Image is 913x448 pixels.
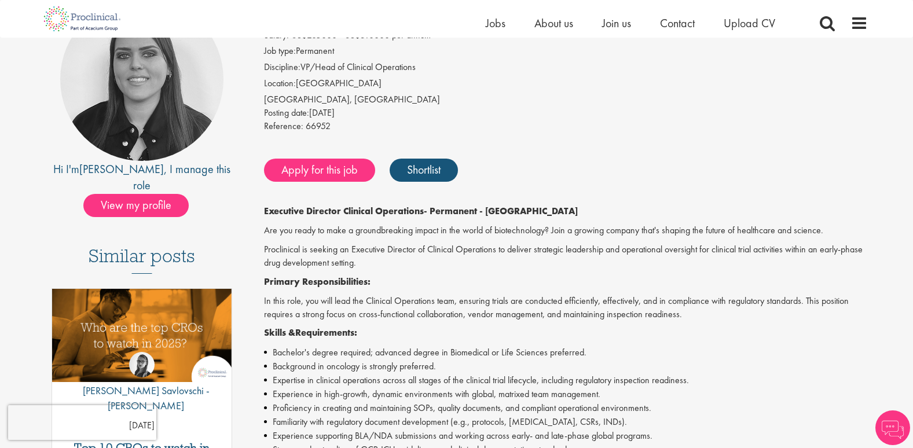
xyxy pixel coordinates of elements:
div: [GEOGRAPHIC_DATA], [GEOGRAPHIC_DATA] [264,93,868,107]
a: Join us [602,16,631,31]
a: [PERSON_NAME] [79,161,164,177]
li: Experience in high-growth, dynamic environments with global, matrixed team management. [264,387,868,401]
img: Top 10 CROs 2025 | Proclinical [52,289,232,382]
li: Experience supporting BLA/NDA submissions and working across early- and late-phase global programs. [264,429,868,443]
li: Proficiency in creating and maintaining SOPs, quality documents, and compliant operational enviro... [264,401,868,415]
span: 66952 [306,120,331,132]
a: Contact [660,16,695,31]
a: Apply for this job [264,159,375,182]
li: VP/Head of Clinical Operations [264,61,868,77]
a: Upload CV [724,16,775,31]
strong: - Permanent - [GEOGRAPHIC_DATA] [424,205,578,217]
a: About us [534,16,573,31]
div: Hi I'm , I manage this role [46,161,239,194]
a: Shortlist [390,159,458,182]
iframe: reCAPTCHA [8,405,156,440]
span: View my profile [83,194,189,217]
img: Chatbot [875,410,910,445]
li: Permanent [264,45,868,61]
strong: Skills & [264,326,295,339]
li: Background in oncology is strongly preferred. [264,359,868,373]
li: Familiarity with regulatory document development (e.g., protocols, [MEDICAL_DATA], CSRs, INDs). [264,415,868,429]
p: [PERSON_NAME] Savlovschi - [PERSON_NAME] [52,383,232,413]
p: In this role, you will lead the Clinical Operations team, ensuring trials are conducted efficient... [264,295,868,321]
a: Link to a post [52,289,232,391]
li: Expertise in clinical operations across all stages of the clinical trial lifecycle, including reg... [264,373,868,387]
h3: Similar posts [89,246,195,274]
label: Discipline: [264,61,300,74]
strong: Requirements: [295,326,357,339]
label: Location: [264,77,296,90]
p: Proclinical is seeking an Executive Director of Clinical Operations to deliver strategic leadersh... [264,243,868,270]
a: Theodora Savlovschi - Wicks [PERSON_NAME] Savlovschi - [PERSON_NAME] [52,352,232,418]
label: Reference: [264,120,303,133]
strong: Primary Responsibilities: [264,276,371,288]
a: View my profile [83,196,200,211]
span: Posting date: [264,107,309,119]
label: Job type: [264,45,296,58]
li: Bachelor's degree required; advanced degree in Biomedical or Life Sciences preferred. [264,346,868,359]
strong: Executive Director Clinical Operations [264,205,424,217]
a: Jobs [486,16,505,31]
span: US$285000 - US$310000 per annum [291,29,431,41]
li: [GEOGRAPHIC_DATA] [264,77,868,93]
img: Theodora Savlovschi - Wicks [129,352,155,377]
div: [DATE] [264,107,868,120]
p: Are you ready to make a groundbreaking impact in the world of biotechnology? Join a growing compa... [264,224,868,237]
